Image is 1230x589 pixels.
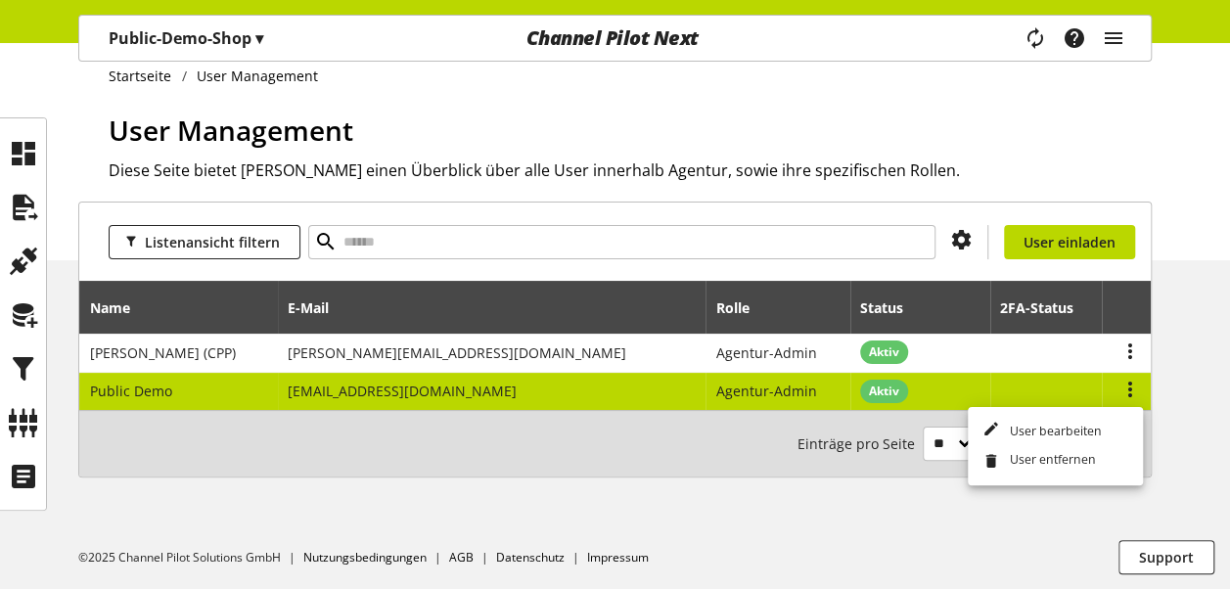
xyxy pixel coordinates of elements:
[109,66,182,86] a: Startseite
[1024,232,1116,252] span: User einladen
[1000,288,1091,327] div: 2FA-Status
[288,343,626,362] span: [PERSON_NAME][EMAIL_ADDRESS][DOMAIN_NAME]
[78,15,1152,62] nav: main navigation
[288,382,517,400] span: [EMAIL_ADDRESS][DOMAIN_NAME]
[1002,451,1096,473] span: User entfernen
[145,232,280,252] span: Listenansicht filtern
[303,549,427,566] a: Nutzungsbedingungen
[109,26,263,50] p: Public-Demo-Shop
[968,414,1143,446] a: User bearbeiten
[587,549,649,566] a: Impressum
[449,549,474,566] a: AGB
[288,297,348,318] div: E-Mail
[109,112,353,149] span: User Management
[1004,225,1135,259] a: User einladen
[90,297,150,318] div: Name
[715,297,768,318] div: Rolle
[860,297,923,318] div: Status
[797,433,923,454] span: Einträge pro Seite
[1002,423,1102,439] span: User bearbeiten
[109,225,300,259] button: Listenansicht filtern
[90,382,172,400] span: Public Demo
[715,382,816,400] span: Agentur-Admin
[797,427,1034,461] small: 1-2 / 2
[496,549,565,566] a: Datenschutz
[869,343,899,361] span: Aktiv
[255,27,263,49] span: ▾
[869,383,899,400] span: Aktiv
[715,343,816,362] span: Agentur-Admin
[109,159,1152,182] h2: Diese Seite bietet [PERSON_NAME] einen Überblick über alle User innerhalb Agentur, sowie ihre spe...
[1118,540,1214,574] button: Support
[1139,547,1194,567] span: Support
[90,343,236,362] span: [PERSON_NAME] (CPP)
[78,549,303,566] li: ©2025 Channel Pilot Solutions GmbH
